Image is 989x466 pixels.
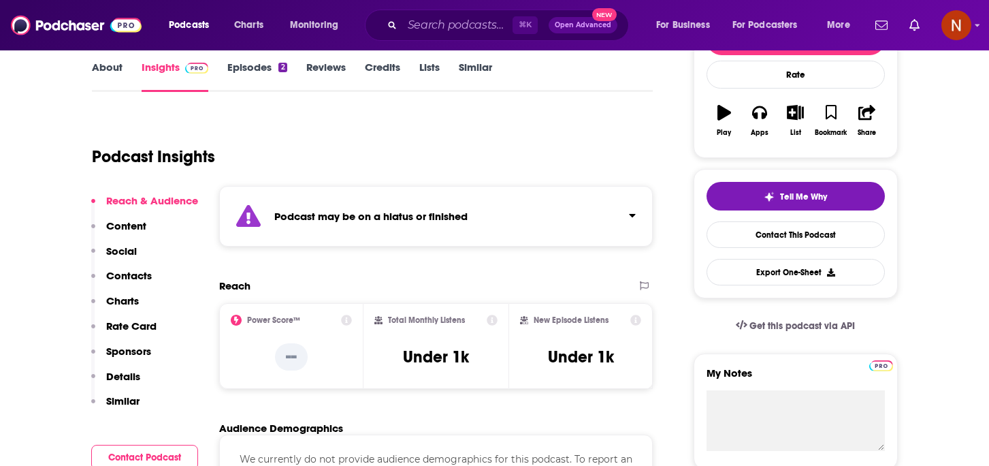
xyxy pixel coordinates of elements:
button: open menu [280,14,356,36]
img: Podchaser Pro [185,63,209,74]
button: Social [91,245,137,270]
span: For Podcasters [732,16,798,35]
button: open menu [647,14,727,36]
a: InsightsPodchaser Pro [142,61,209,92]
span: More [827,16,850,35]
button: Sponsors [91,345,151,370]
button: Rate Card [91,320,157,345]
section: Click to expand status details [219,186,653,247]
span: Get this podcast via API [749,320,855,332]
span: Podcasts [169,16,209,35]
input: Search podcasts, credits, & more... [402,14,513,36]
h3: Under 1k [403,347,469,367]
button: Show profile menu [941,10,971,40]
h2: Power Score™ [247,315,300,325]
span: Charts [234,16,263,35]
a: About [92,61,123,92]
div: Rate [707,61,885,89]
button: open menu [724,14,817,36]
p: Charts [106,294,139,307]
button: Play [707,96,742,145]
p: Social [106,245,137,258]
p: Content [106,219,146,232]
a: Similar [459,61,492,92]
a: Lists [419,61,440,92]
button: Share [849,96,884,145]
p: Rate Card [106,320,157,332]
label: My Notes [707,367,885,390]
div: 2 [278,63,287,72]
button: open menu [159,14,227,36]
button: Open AdvancedNew [549,17,617,33]
div: Play [717,129,731,137]
h2: New Episode Listens [534,315,609,325]
span: ⌘ K [513,16,538,34]
a: Reviews [306,61,346,92]
p: Sponsors [106,345,151,358]
span: Monitoring [290,16,338,35]
a: Get this podcast via API [725,309,866,343]
span: Logged in as AdelNBM [941,10,971,40]
strong: Podcast may be on a hiatus or finished [274,210,468,223]
img: Podchaser - Follow, Share and Rate Podcasts [11,12,142,38]
button: Reach & Audience [91,194,198,219]
button: open menu [817,14,867,36]
img: tell me why sparkle [764,191,775,202]
h2: Reach [219,279,250,292]
a: Credits [365,61,400,92]
span: Tell Me Why [780,191,827,202]
h3: Under 1k [548,347,614,367]
button: Bookmark [813,96,849,145]
a: Pro website [869,358,893,371]
button: List [777,96,813,145]
button: Similar [91,394,140,420]
img: Podchaser Pro [869,360,893,371]
div: Search podcasts, credits, & more... [378,10,642,41]
a: Contact This Podcast [707,221,885,248]
button: Contacts [91,269,152,294]
h2: Audience Demographics [219,422,343,435]
div: List [790,129,801,137]
button: Export One-Sheet [707,259,885,285]
img: User Profile [941,10,971,40]
p: Similar [106,394,140,407]
span: For Business [656,16,710,35]
button: Apps [742,96,777,145]
h2: Total Monthly Listens [388,315,465,325]
span: Open Advanced [555,22,611,29]
div: Apps [751,129,768,137]
h1: Podcast Insights [92,146,215,167]
p: -- [275,343,308,371]
a: Show notifications dropdown [870,14,893,37]
p: Details [106,370,140,383]
button: Charts [91,294,139,320]
div: Share [858,129,876,137]
button: Content [91,219,146,245]
a: Show notifications dropdown [904,14,925,37]
a: Charts [225,14,272,36]
button: Details [91,370,140,395]
span: New [592,8,617,21]
div: Bookmark [815,129,847,137]
button: tell me why sparkleTell Me Why [707,182,885,211]
p: Contacts [106,269,152,282]
a: Episodes2 [227,61,287,92]
p: Reach & Audience [106,194,198,207]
